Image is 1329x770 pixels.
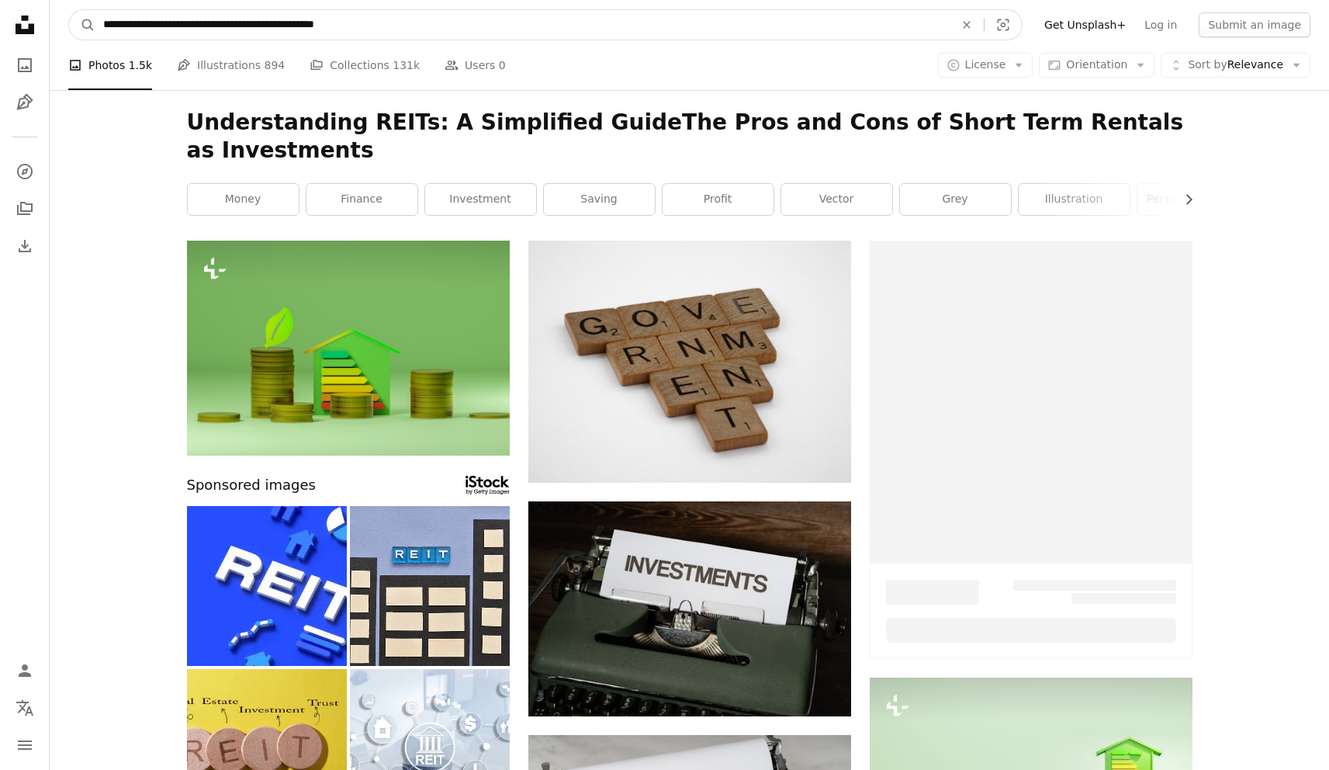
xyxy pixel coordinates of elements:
a: finance [306,184,417,215]
button: Menu [9,730,40,761]
a: profit [663,184,774,215]
a: saving [544,184,655,215]
button: scroll list to the right [1175,184,1192,215]
a: Illustrations 894 [177,40,285,90]
button: Sort byRelevance [1161,53,1310,78]
span: 0 [499,57,506,74]
img: a close up of a typewriter with a paper that reads investments [528,501,851,716]
a: Illustrations [9,87,40,118]
a: illustration [1019,184,1130,215]
img: Real Estate Investment Trust [350,506,510,666]
a: Collections 131k [310,40,420,90]
a: investment [425,184,536,215]
a: Log in [1135,12,1186,37]
span: 894 [265,57,286,74]
a: vector [781,184,892,215]
a: Users 0 [445,40,506,90]
a: personal finance [1137,184,1248,215]
a: Photos [9,50,40,81]
button: Language [9,692,40,723]
span: 131k [393,57,420,74]
span: –– ––– ––– –– ––– – ––– ––– –––– – – –– ––– – – ––– –– –– –––– –– [1013,580,1176,604]
button: Submit an image [1199,12,1310,37]
a: a green house sitting on top of stacks of coins [187,341,510,355]
form: Find visuals sitewide [68,9,1023,40]
span: License [965,58,1006,71]
span: Relevance [1188,57,1283,73]
a: grey [900,184,1011,215]
a: Explore [9,156,40,187]
a: a close up of a typewriter with a paper that reads investments [528,602,851,616]
button: Search Unsplash [69,10,95,40]
a: Get Unsplash+ [1035,12,1135,37]
a: Home — Unsplash [9,9,40,43]
span: Sort by [1188,58,1227,71]
a: money [188,184,299,215]
button: Clear [950,10,984,40]
a: Collections [9,193,40,224]
img: REIT Real Estate Investment Housing Background [187,506,347,666]
img: brown wooden letter t-letter [528,241,851,483]
a: Download History [9,231,40,262]
span: Sponsored images [187,474,316,497]
button: License [938,53,1033,78]
h1: Understanding REITs: A Simplified GuideThe Pros and Cons of Short Term Rentals as Investments [187,109,1192,165]
button: Visual search [985,10,1022,40]
a: Log in / Sign up [9,655,40,686]
a: brown wooden letter t-letter [528,354,851,368]
img: a green house sitting on top of stacks of coins [187,241,510,456]
button: Orientation [1039,53,1154,78]
span: Orientation [1066,58,1127,71]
